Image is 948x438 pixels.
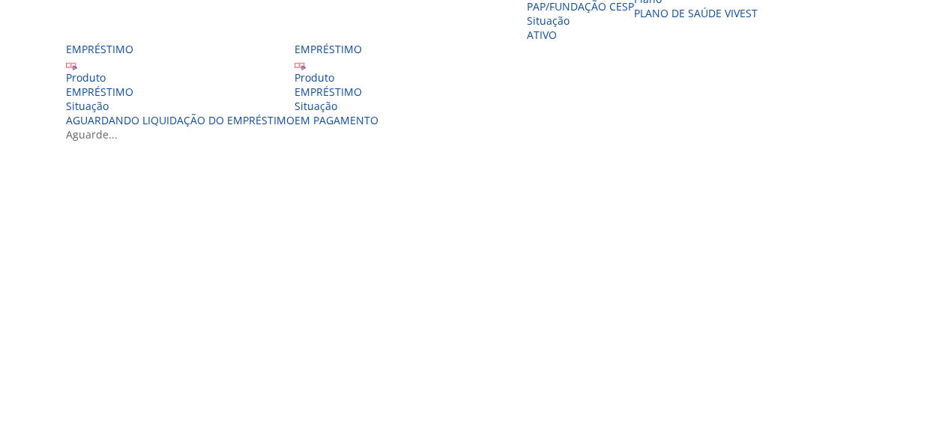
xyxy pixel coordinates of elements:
a: Empréstimo Produto EMPRÉSTIMO Situação EM PAGAMENTO [295,42,378,127]
div: Situação [527,13,634,28]
section: <span lang="en" dir="ltr">IFrameProdutos</span> [66,156,893,429]
div: Aguarde... [66,127,893,142]
a: Empréstimo Produto EMPRÉSTIMO Situação AGUARDANDO LIQUIDAÇÃO DO EMPRÉSTIMO [66,42,295,127]
div: Empréstimo [295,42,378,56]
div: EMPRÉSTIMO [66,85,295,99]
div: Empréstimo [66,42,295,56]
img: ico_emprestimo.svg [295,59,306,70]
div: Situação [66,99,295,113]
span: AGUARDANDO LIQUIDAÇÃO DO EMPRÉSTIMO [66,113,295,127]
div: Situação [295,99,378,113]
span: Ativo [527,28,557,42]
div: Produto [66,70,295,85]
iframe: Iframe [66,156,893,426]
span: Plano de Saúde VIVEST [634,6,758,20]
span: EM PAGAMENTO [295,113,378,127]
div: Produto [295,70,378,85]
div: EMPRÉSTIMO [295,85,378,99]
img: ico_emprestimo.svg [66,59,77,70]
